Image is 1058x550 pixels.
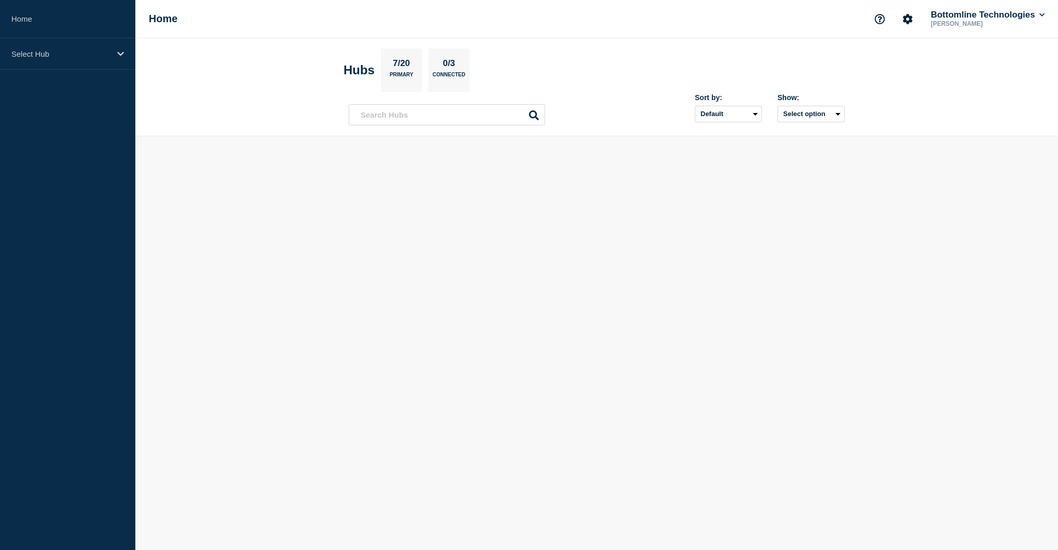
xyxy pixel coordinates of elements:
h1: Home [149,13,178,25]
div: Sort by: [695,93,762,102]
div: Show: [777,93,845,102]
button: Select option [777,106,845,122]
input: Search Hubs [349,104,545,125]
select: Sort by [695,106,762,122]
p: Select Hub [11,50,111,58]
p: [PERSON_NAME] [929,20,1036,27]
p: 7/20 [389,58,414,72]
p: Primary [390,72,413,83]
button: Support [869,8,891,30]
h2: Hubs [344,63,375,77]
button: Account settings [897,8,919,30]
button: Bottomline Technologies [929,10,1047,20]
p: 0/3 [439,58,459,72]
p: Connected [432,72,465,83]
